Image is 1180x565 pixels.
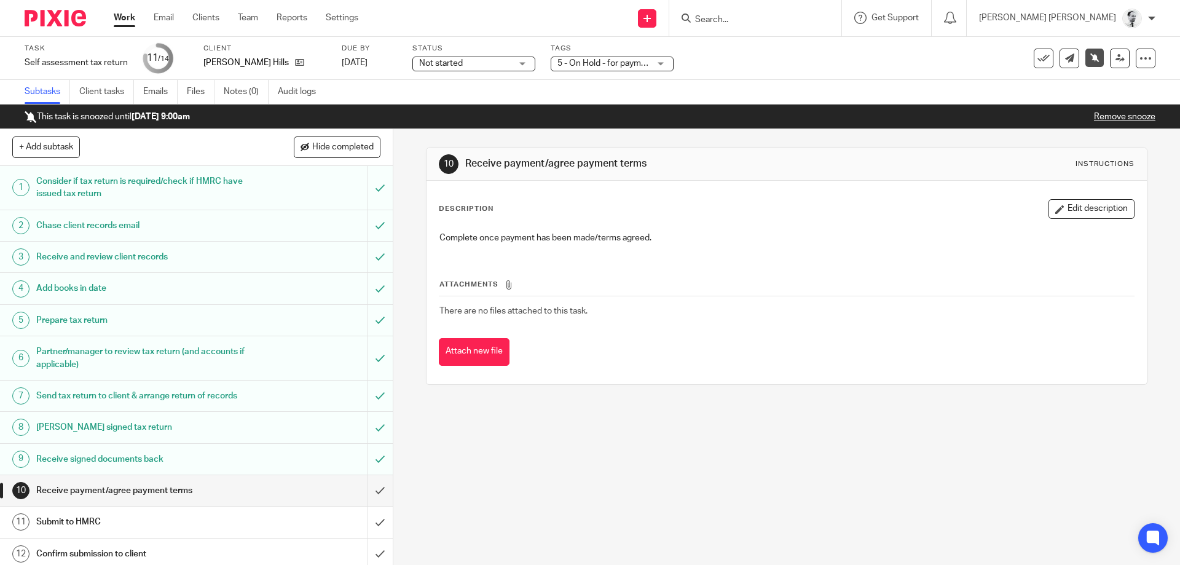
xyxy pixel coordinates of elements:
[36,387,249,405] h1: Send tax return to client & arrange return of records
[147,51,169,65] div: 11
[694,15,804,26] input: Search
[158,55,169,62] small: /14
[36,513,249,531] h1: Submit to HMRC
[36,279,249,298] h1: Add books in date
[12,545,29,563] div: 12
[36,248,249,266] h1: Receive and review client records
[419,59,463,68] span: Not started
[12,312,29,329] div: 5
[412,44,535,53] label: Status
[12,248,29,266] div: 3
[12,350,29,367] div: 6
[551,44,674,53] label: Tags
[439,232,1133,244] p: Complete once payment has been made/terms agreed.
[439,204,494,214] p: Description
[203,44,326,53] label: Client
[36,481,249,500] h1: Receive payment/agree payment terms
[36,311,249,330] h1: Prepare tax return
[439,338,509,366] button: Attach new file
[312,143,374,152] span: Hide completed
[12,513,29,531] div: 11
[12,217,29,234] div: 2
[278,80,325,104] a: Audit logs
[12,136,80,157] button: + Add subtask
[12,482,29,499] div: 10
[277,12,307,24] a: Reports
[36,172,249,203] h1: Consider if tax return is required/check if HMRC have issued tax return
[439,281,498,288] span: Attachments
[36,418,249,437] h1: [PERSON_NAME] signed tax return
[1076,159,1135,169] div: Instructions
[36,545,249,563] h1: Confirm submission to client
[1048,199,1135,219] button: Edit description
[154,12,174,24] a: Email
[25,111,190,123] p: This task is snoozed until
[25,80,70,104] a: Subtasks
[342,44,397,53] label: Due by
[203,57,289,69] p: [PERSON_NAME] Hills
[1122,9,1142,28] img: Mass_2025.jpg
[12,451,29,468] div: 9
[294,136,380,157] button: Hide completed
[79,80,134,104] a: Client tasks
[114,12,135,24] a: Work
[36,450,249,468] h1: Receive signed documents back
[12,280,29,298] div: 4
[224,80,269,104] a: Notes (0)
[192,12,219,24] a: Clients
[36,342,249,374] h1: Partner/manager to review tax return (and accounts if applicable)
[1094,113,1155,121] a: Remove snooze
[25,57,128,69] div: Self assessment tax return
[465,157,813,170] h1: Receive payment/agree payment terms
[12,387,29,405] div: 7
[12,179,29,196] div: 1
[25,10,86,26] img: Pixie
[36,216,249,235] h1: Chase client records email
[238,12,258,24] a: Team
[439,307,588,315] span: There are no files attached to this task.
[979,12,1116,24] p: [PERSON_NAME] [PERSON_NAME]
[871,14,919,22] span: Get Support
[25,44,128,53] label: Task
[326,12,358,24] a: Settings
[439,154,458,174] div: 10
[143,80,178,104] a: Emails
[557,59,713,68] span: 5 - On Hold - for payment/client approval
[132,113,190,121] b: [DATE] 9:00am
[342,58,368,67] span: [DATE]
[187,80,214,104] a: Files
[12,419,29,436] div: 8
